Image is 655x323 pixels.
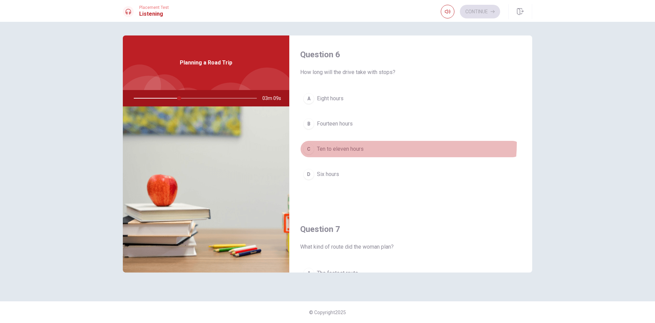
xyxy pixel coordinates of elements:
[317,120,353,128] span: Fourteen hours
[303,169,314,180] div: D
[300,90,521,107] button: AEight hours
[300,141,521,158] button: CTen to eleven hours
[300,243,521,251] span: What kind of route did the woman plan?
[317,145,364,153] span: Ten to eleven hours
[317,94,344,103] span: Eight hours
[139,10,169,18] h1: Listening
[180,59,232,67] span: Planning a Road Trip
[303,118,314,129] div: B
[300,49,521,60] h4: Question 6
[309,310,346,315] span: © Copyright 2025
[300,68,521,76] span: How long will the drive take with stops?
[300,166,521,183] button: DSix hours
[303,268,314,279] div: A
[300,265,521,282] button: AThe fastest route
[139,5,169,10] span: Placement Test
[123,106,289,273] img: Planning a Road Trip
[300,224,521,235] h4: Question 7
[317,269,358,277] span: The fastest route
[300,115,521,132] button: BFourteen hours
[317,170,339,178] span: Six hours
[303,144,314,155] div: C
[303,93,314,104] div: A
[262,90,287,106] span: 03m 09s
